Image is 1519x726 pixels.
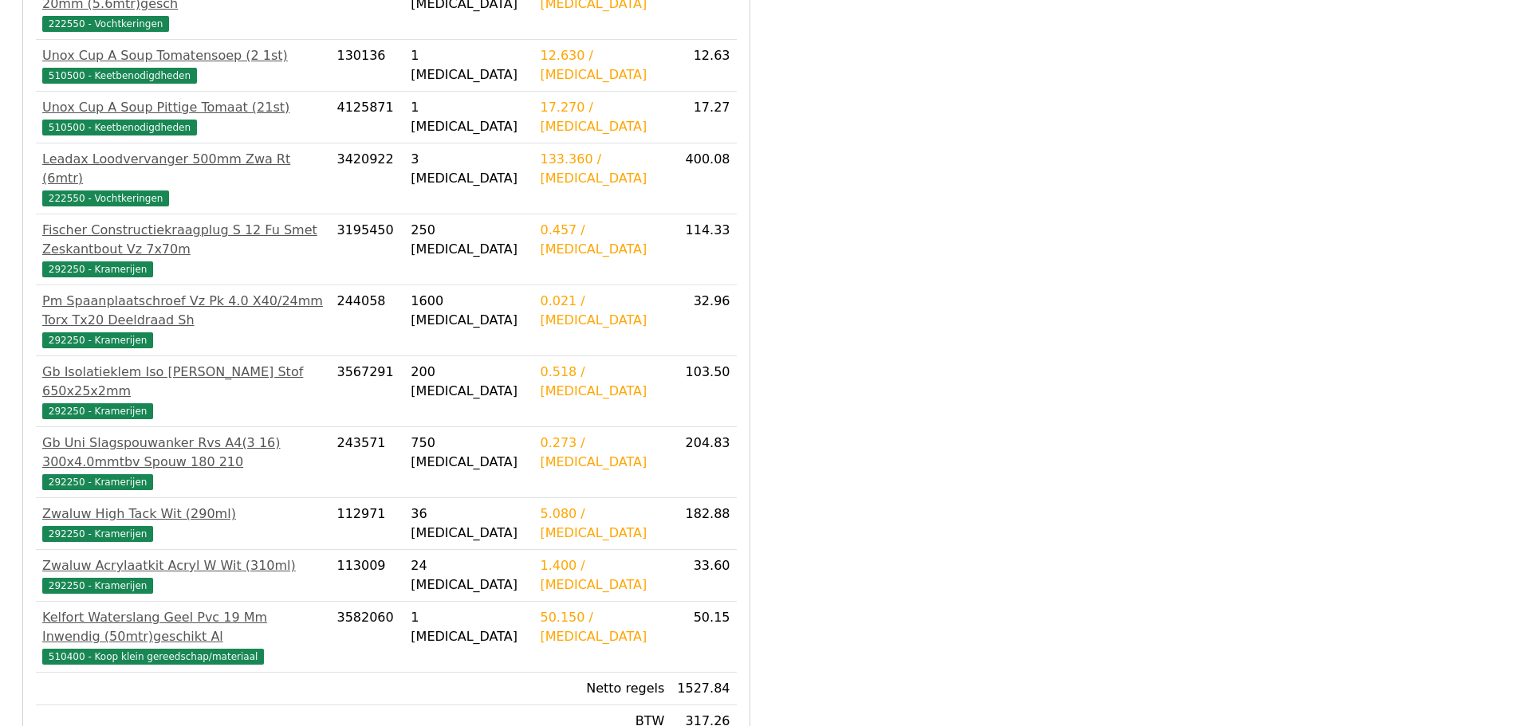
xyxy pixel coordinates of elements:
td: Netto regels [533,673,671,705]
td: 103.50 [671,356,736,427]
div: 1.400 / [MEDICAL_DATA] [540,556,664,595]
td: 3567291 [330,356,404,427]
div: 24 [MEDICAL_DATA] [411,556,527,595]
td: 204.83 [671,427,736,498]
div: 0.518 / [MEDICAL_DATA] [540,363,664,401]
td: 50.15 [671,602,736,673]
td: 114.33 [671,214,736,285]
a: Leadax Loodvervanger 500mm Zwa Rt (6mtr)222550 - Vochtkeringen [42,150,324,207]
td: 112971 [330,498,404,550]
div: Unox Cup A Soup Pittige Tomaat (21st) [42,98,324,117]
div: 0.273 / [MEDICAL_DATA] [540,434,664,472]
div: 50.150 / [MEDICAL_DATA] [540,608,664,646]
td: 182.88 [671,498,736,550]
div: Fischer Constructiekraagplug S 12 Fu Smet Zeskantbout Vz 7x70m [42,221,324,259]
a: Gb Uni Slagspouwanker Rvs A4(3 16) 300x4.0mmtbv Spouw 180 210292250 - Kramerijen [42,434,324,491]
div: 0.021 / [MEDICAL_DATA] [540,292,664,330]
span: 222550 - Vochtkeringen [42,190,169,206]
td: 3195450 [330,214,404,285]
div: 200 [MEDICAL_DATA] [411,363,527,401]
div: 5.080 / [MEDICAL_DATA] [540,504,664,543]
td: 32.96 [671,285,736,356]
div: 1 [MEDICAL_DATA] [411,98,527,136]
a: Gb Isolatieklem Iso [PERSON_NAME] Stof 650x25x2mm292250 - Kramerijen [42,363,324,420]
span: 292250 - Kramerijen [42,403,153,419]
div: 0.457 / [MEDICAL_DATA] [540,221,664,259]
td: 113009 [330,550,404,602]
td: 130136 [330,40,404,92]
a: Zwaluw Acrylaatkit Acryl W Wit (310ml)292250 - Kramerijen [42,556,324,595]
div: Unox Cup A Soup Tomatensoep (2 1st) [42,46,324,65]
div: Gb Uni Slagspouwanker Rvs A4(3 16) 300x4.0mmtbv Spouw 180 210 [42,434,324,472]
span: 510400 - Koop klein gereedschap/materiaal [42,649,264,665]
div: 12.630 / [MEDICAL_DATA] [540,46,664,84]
a: Unox Cup A Soup Tomatensoep (2 1st)510500 - Keetbenodigdheden [42,46,324,84]
td: 17.27 [671,92,736,143]
div: 1600 [MEDICAL_DATA] [411,292,527,330]
div: Kelfort Waterslang Geel Pvc 19 Mm Inwendig (50mtr)geschikt Al [42,608,324,646]
span: 292250 - Kramerijen [42,332,153,348]
span: 510500 - Keetbenodigdheden [42,120,197,135]
span: 292250 - Kramerijen [42,578,153,594]
td: 3420922 [330,143,404,214]
a: Fischer Constructiekraagplug S 12 Fu Smet Zeskantbout Vz 7x70m292250 - Kramerijen [42,221,324,278]
div: 133.360 / [MEDICAL_DATA] [540,150,664,188]
td: 400.08 [671,143,736,214]
span: 292250 - Kramerijen [42,474,153,490]
div: Pm Spaanplaatschroef Vz Pk 4.0 X40/24mm Torx Tx20 Deeldraad Sh [42,292,324,330]
div: 36 [MEDICAL_DATA] [411,504,527,543]
a: Zwaluw High Tack Wit (290ml)292250 - Kramerijen [42,504,324,543]
span: 292250 - Kramerijen [42,526,153,542]
td: 244058 [330,285,404,356]
div: 250 [MEDICAL_DATA] [411,221,527,259]
div: 1 [MEDICAL_DATA] [411,608,527,646]
div: 3 [MEDICAL_DATA] [411,150,527,188]
td: 4125871 [330,92,404,143]
a: Pm Spaanplaatschroef Vz Pk 4.0 X40/24mm Torx Tx20 Deeldraad Sh292250 - Kramerijen [42,292,324,349]
div: 1 [MEDICAL_DATA] [411,46,527,84]
div: 17.270 / [MEDICAL_DATA] [540,98,664,136]
td: 1527.84 [671,673,736,705]
div: Zwaluw High Tack Wit (290ml) [42,504,324,524]
span: 222550 - Vochtkeringen [42,16,169,32]
div: 750 [MEDICAL_DATA] [411,434,527,472]
td: 33.60 [671,550,736,602]
span: 292250 - Kramerijen [42,261,153,277]
td: 3582060 [330,602,404,673]
a: Kelfort Waterslang Geel Pvc 19 Mm Inwendig (50mtr)geschikt Al510400 - Koop klein gereedschap/mate... [42,608,324,665]
td: 12.63 [671,40,736,92]
div: Zwaluw Acrylaatkit Acryl W Wit (310ml) [42,556,324,575]
span: 510500 - Keetbenodigdheden [42,68,197,84]
div: Gb Isolatieklem Iso [PERSON_NAME] Stof 650x25x2mm [42,363,324,401]
a: Unox Cup A Soup Pittige Tomaat (21st)510500 - Keetbenodigdheden [42,98,324,136]
td: 243571 [330,427,404,498]
div: Leadax Loodvervanger 500mm Zwa Rt (6mtr) [42,150,324,188]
